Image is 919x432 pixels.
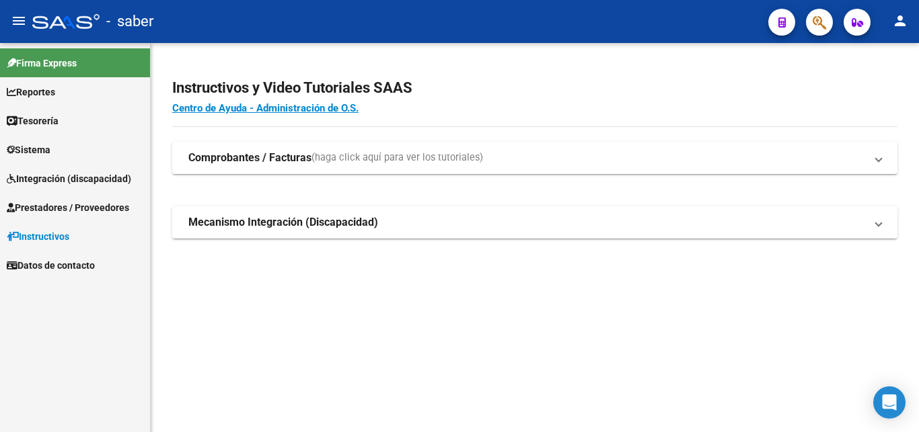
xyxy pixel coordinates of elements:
mat-expansion-panel-header: Mecanismo Integración (Discapacidad) [172,206,897,239]
span: Tesorería [7,114,59,128]
strong: Comprobantes / Facturas [188,150,311,165]
span: Instructivos [7,229,69,244]
span: Firma Express [7,56,77,71]
strong: Mecanismo Integración (Discapacidad) [188,215,378,230]
h2: Instructivos y Video Tutoriales SAAS [172,75,897,101]
span: Reportes [7,85,55,99]
span: Prestadores / Proveedores [7,200,129,215]
span: - saber [106,7,153,36]
mat-expansion-panel-header: Comprobantes / Facturas(haga click aquí para ver los tutoriales) [172,142,897,174]
a: Centro de Ayuda - Administración de O.S. [172,102,359,114]
mat-icon: person [892,13,908,29]
div: Open Intercom Messenger [873,386,906,419]
span: Sistema [7,142,50,157]
span: Integración (discapacidad) [7,171,131,186]
span: (haga click aquí para ver los tutoriales) [311,150,483,165]
mat-icon: menu [11,13,27,29]
span: Datos de contacto [7,258,95,273]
